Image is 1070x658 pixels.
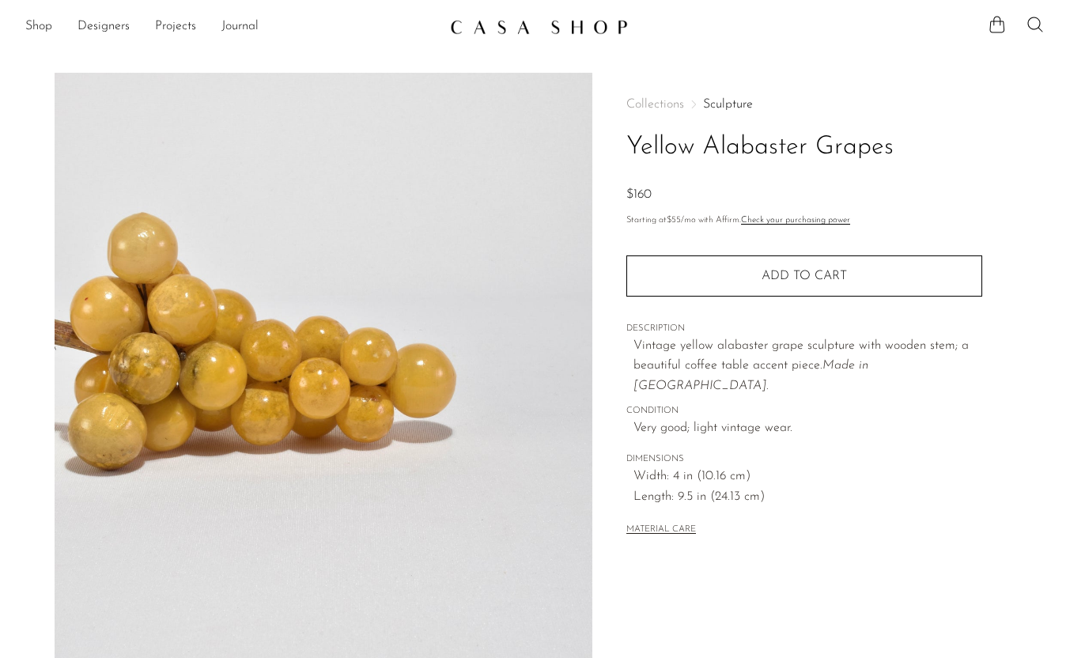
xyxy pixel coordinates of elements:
[633,418,982,439] span: Very good; light vintage wear.
[626,188,652,201] span: $160
[155,17,196,37] a: Projects
[221,17,259,37] a: Journal
[626,98,684,111] span: Collections
[626,98,982,111] nav: Breadcrumbs
[626,322,982,336] span: DESCRIPTION
[633,487,982,508] span: Length: 9.5 in (24.13 cm)
[762,270,847,282] span: Add to cart
[741,216,850,225] a: Check your purchasing power - Learn more about Affirm Financing (opens in modal)
[78,17,130,37] a: Designers
[626,404,982,418] span: CONDITION
[626,524,696,536] button: MATERIAL CARE
[703,98,753,111] a: Sculpture
[626,214,982,228] p: Starting at /mo with Affirm.
[25,17,52,37] a: Shop
[25,13,437,40] nav: Desktop navigation
[626,452,982,467] span: DIMENSIONS
[633,467,982,487] span: Width: 4 in (10.16 cm)
[633,339,969,372] span: Vintage yellow alabaster grape sculpture with wooden stem; a beautiful coffee table accent piece.
[626,255,982,297] button: Add to cart
[766,380,769,392] span: .
[626,127,982,168] h1: Yellow Alabaster Grapes
[25,13,437,40] ul: NEW HEADER MENU
[667,216,681,225] span: $55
